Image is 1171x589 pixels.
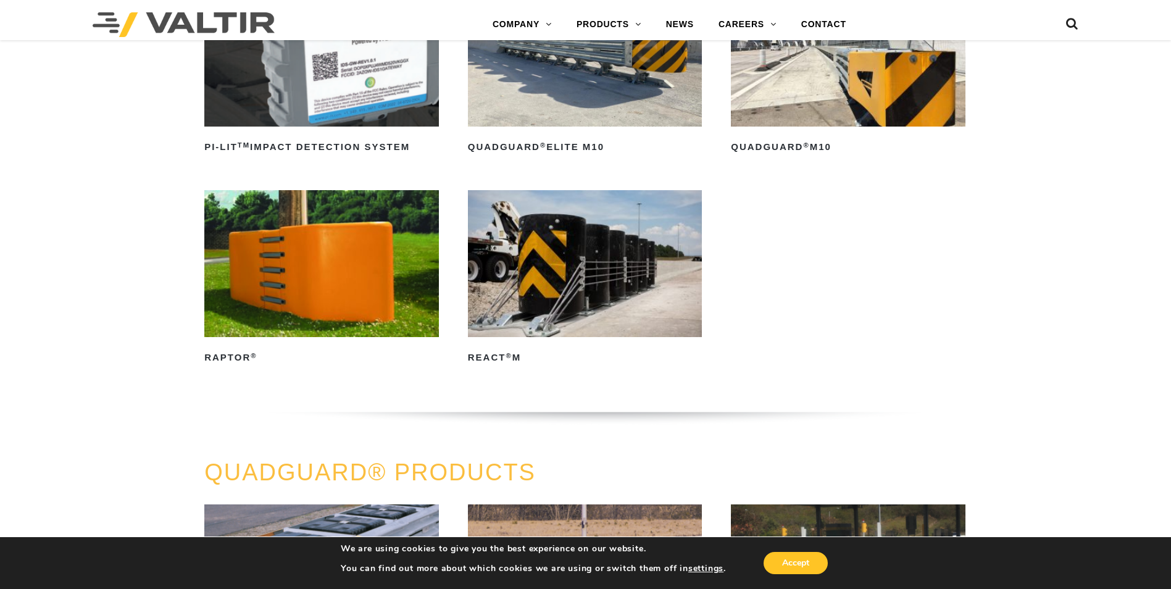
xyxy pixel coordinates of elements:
[204,348,439,368] h2: RAPTOR
[204,459,536,485] a: QUADGUARD® PRODUCTS
[706,12,789,37] a: CAREERS
[789,12,859,37] a: CONTACT
[204,138,439,157] h2: PI-LIT Impact Detection System
[251,352,257,359] sup: ®
[688,563,723,574] button: settings
[468,348,702,368] h2: REACT M
[564,12,654,37] a: PRODUCTS
[341,563,726,574] p: You can find out more about which cookies we are using or switch them off in .
[540,141,546,149] sup: ®
[468,190,702,367] a: REACT®M
[654,12,706,37] a: NEWS
[731,138,965,157] h2: QuadGuard M10
[480,12,564,37] a: COMPANY
[468,138,702,157] h2: QuadGuard Elite M10
[341,543,726,554] p: We are using cookies to give you the best experience on our website.
[803,141,809,149] sup: ®
[93,12,275,37] img: Valtir
[506,352,512,359] sup: ®
[238,141,250,149] sup: TM
[204,190,439,367] a: RAPTOR®
[764,552,828,574] button: Accept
